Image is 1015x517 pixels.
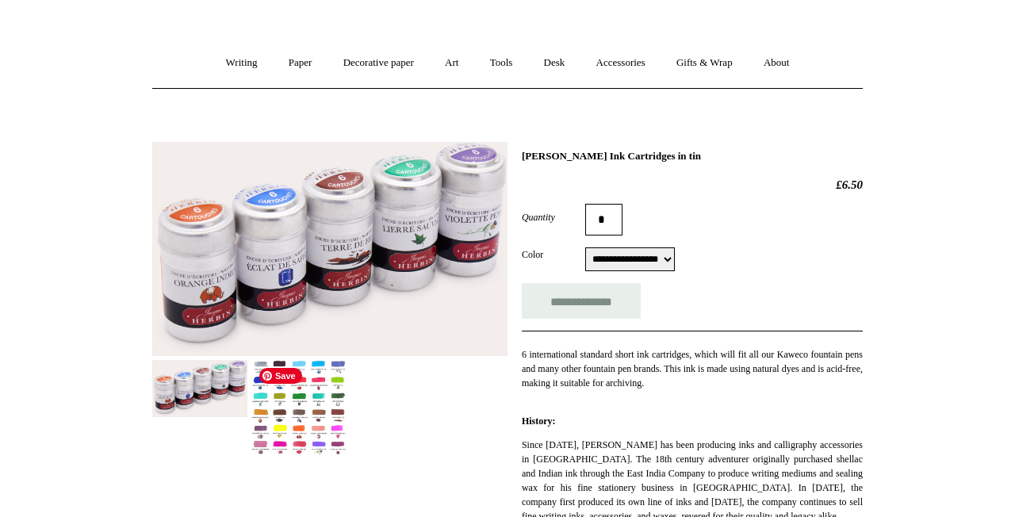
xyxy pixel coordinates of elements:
[329,42,428,84] a: Decorative paper
[431,42,473,84] a: Art
[522,178,863,192] h2: £6.50
[522,347,863,404] p: 6 international standard short ink cartridges, which will fit all our Kaweco fountain pens and ma...
[251,360,347,456] img: J. Herbin Ink Cartridges in tin
[522,247,585,262] label: Color
[522,416,556,427] strong: History:
[662,42,747,84] a: Gifts & Wrap
[582,42,660,84] a: Accessories
[522,210,585,224] label: Quantity
[152,360,247,417] img: J. Herbin Ink Cartridges in tin
[212,42,272,84] a: Writing
[522,150,863,163] h1: [PERSON_NAME] Ink Cartridges in tin
[274,42,327,84] a: Paper
[259,368,302,384] span: Save
[749,42,804,84] a: About
[530,42,580,84] a: Desk
[476,42,527,84] a: Tools
[152,142,507,356] img: J. Herbin Ink Cartridges in tin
